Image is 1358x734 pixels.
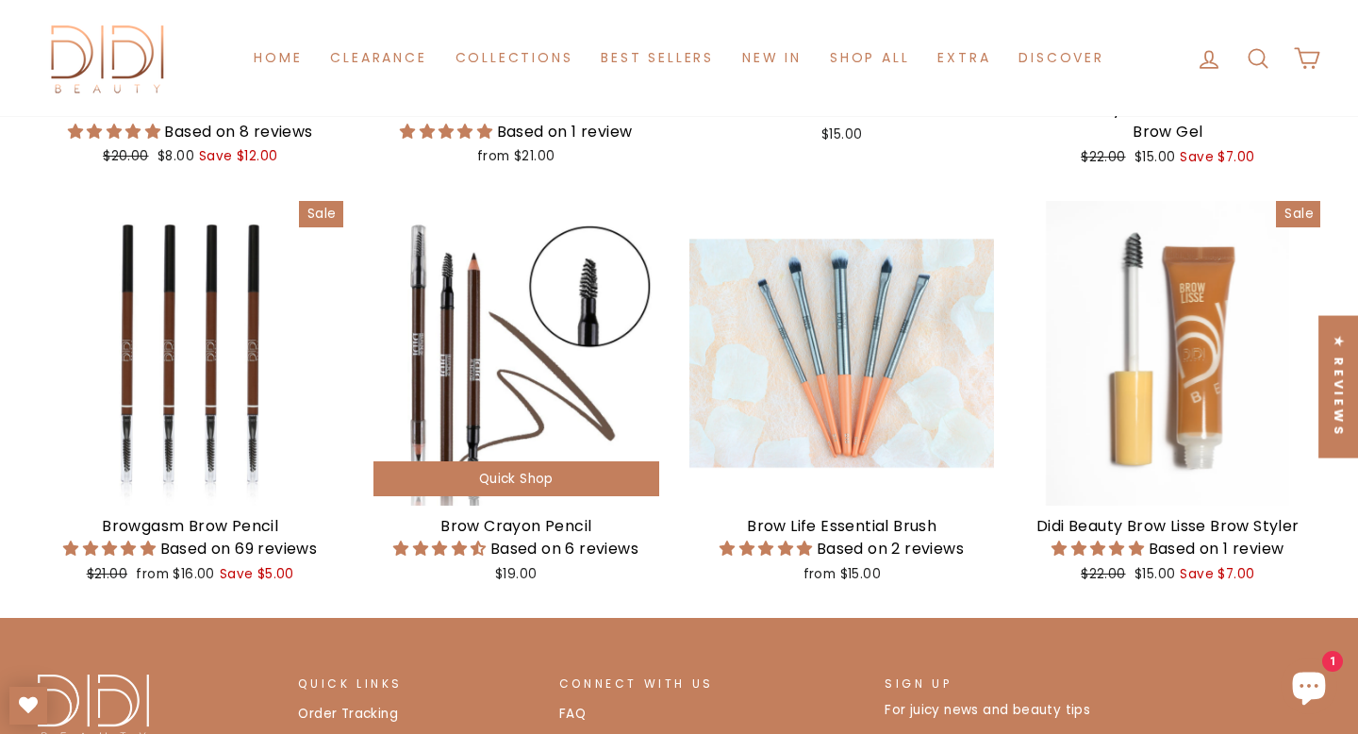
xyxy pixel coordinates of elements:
[728,41,816,75] a: New in
[220,565,294,583] span: Save $5.00
[689,201,995,590] a: Brow Life Essential Brush 5.00 stars Based on 2 reviews from $15.00
[400,121,496,142] span: 5.00 stars
[63,538,159,559] span: 4.81 stars
[587,41,728,75] a: Best Sellers
[885,675,1134,692] p: Sign up
[559,675,865,692] p: CONNECT WITH US
[240,41,1118,75] ul: Primary
[1275,658,1343,719] inbox-online-store-chat: Shopify online store chat
[364,201,670,590] a: Quick Shop Brow Crayon Pencil 4.50 stars Based on 6 reviews $19.00
[1016,98,1321,143] div: Didi Beauty Ultra Matte Brow Lisse Brow Gel
[364,515,670,538] div: Brow Crayon Pencil
[38,565,343,584] div: from $16.00
[1180,565,1254,583] span: Save $7.00
[689,125,995,144] div: $15.00
[9,687,47,725] a: My Wishlist
[199,147,277,165] span: Save $12.00
[68,121,164,142] span: 5.00 stars
[885,700,1134,721] p: For juicy news and beauty tips
[1276,201,1320,227] div: Sale
[923,41,1004,75] a: Extra
[689,565,995,584] div: from $15.00
[87,565,127,583] span: $21.00
[1081,148,1125,166] span: $22.00
[441,41,588,75] a: Collections
[720,538,816,559] span: 5.00 stars
[316,41,440,75] a: Clearance
[497,121,633,142] span: Based on 1 review
[240,41,316,75] a: Home
[1016,565,1321,584] div: $15.00
[38,147,343,166] div: $8.00
[299,201,343,227] div: Sale
[298,675,538,692] p: Quick Links
[393,538,489,559] span: 4.50 stars
[1052,538,1148,559] span: 5.00 stars
[1004,41,1118,75] a: Discover
[689,515,995,538] div: Brow Life Essential Brush
[816,41,923,75] a: Shop All
[1081,565,1125,583] span: $22.00
[1016,201,1321,590] a: Didi Beauty Brow Lisse Brow Styler 5.00 stars Based on 1 review $22.00 $15.00Save $7.00
[103,147,148,165] span: $20.00
[38,19,179,97] img: Didi Beauty Co.
[479,470,554,488] span: Quick Shop
[490,538,638,559] span: Based on 6 reviews
[1016,148,1321,167] div: $15.00
[817,538,964,559] span: Based on 2 reviews
[1016,515,1321,538] div: Didi Beauty Brow Lisse Brow Styler
[364,565,670,584] div: $19.00
[160,538,318,559] span: Based on 69 reviews
[164,121,312,142] span: Based on 8 reviews
[1149,538,1284,559] span: Based on 1 review
[38,201,343,590] a: Browgasm Brow Pencil 4.81 stars Based on 69 reviews $21.00 from $16.00Save $5.00
[298,700,398,728] a: Order Tracking
[1180,148,1254,166] span: Save $7.00
[38,515,343,538] div: Browgasm Brow Pencil
[364,147,670,166] div: from $21.00
[1318,316,1358,459] div: Click to open Judge.me floating reviews tab
[559,700,586,728] a: FAQ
